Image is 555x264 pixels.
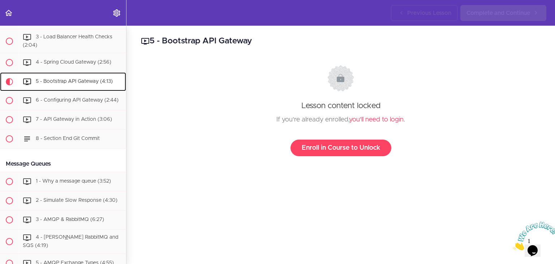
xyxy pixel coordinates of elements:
[36,179,111,184] span: 1 - Why a message queue (3:52)
[466,9,530,17] span: Complete and Continue
[23,235,118,248] span: 4 - [PERSON_NAME] RabbitMQ and SQS (4:19)
[36,79,113,84] span: 5 - Bootstrap API Gateway (4:13)
[407,9,451,17] span: Previous Lesson
[36,117,112,122] span: 7 - API Gateway in Action (3:06)
[291,140,391,156] a: Enroll in Course to Unlock
[112,9,121,17] svg: Settings Menu
[36,217,104,222] span: 3 - AMQP & RabbitMQ (6:27)
[148,114,534,125] div: If you're already enrolled, .
[36,198,117,203] span: 2 - Simulate Slow Response (4:30)
[36,98,119,103] span: 6 - Configuring API Gateway (2:44)
[141,35,541,47] h2: 5 - Bootstrap API Gateway
[510,219,555,253] iframe: chat widget
[3,3,6,9] span: 1
[460,5,546,21] a: Complete and Continue
[148,65,534,156] div: Lesson content locked
[3,3,48,31] img: Chat attention grabber
[4,9,13,17] svg: Back to course curriculum
[349,116,404,123] a: you'll need to login
[36,136,100,141] span: 8 - Section End Git Commit
[23,34,112,48] span: 3 - Load Balancer Health Checks (2:04)
[36,60,111,65] span: 4 - Spring Cloud Gateway (2:56)
[391,5,457,21] a: Previous Lesson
